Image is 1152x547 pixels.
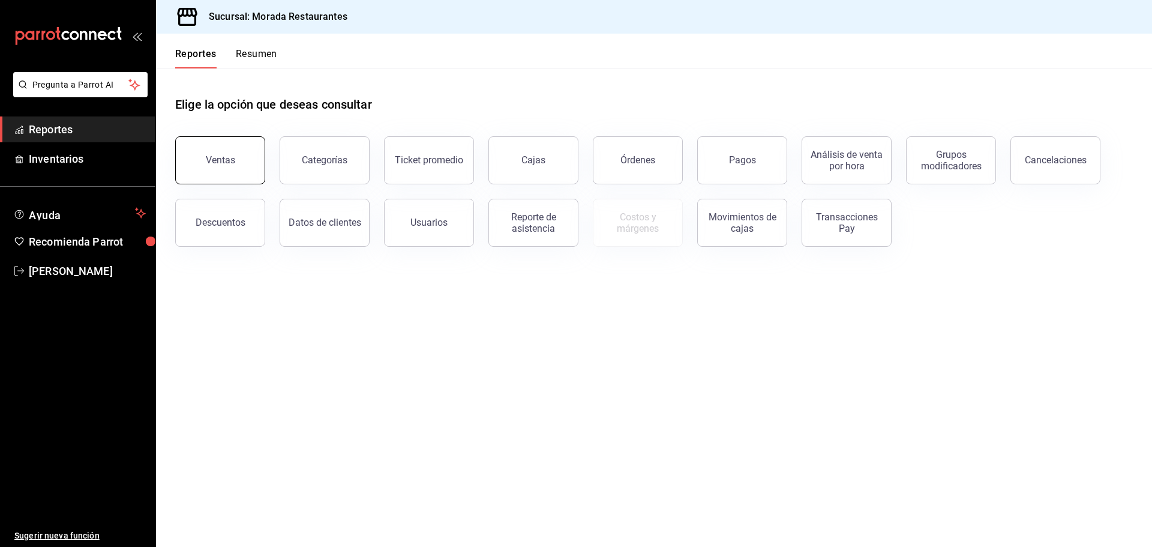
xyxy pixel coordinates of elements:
[13,72,148,97] button: Pregunta a Parrot AI
[729,154,756,166] div: Pagos
[175,199,265,247] button: Descuentos
[593,136,683,184] button: Órdenes
[906,136,996,184] button: Grupos modificadores
[802,199,892,247] button: Transacciones Pay
[705,211,779,234] div: Movimientos de cajas
[175,136,265,184] button: Ventas
[289,217,361,228] div: Datos de clientes
[488,136,578,184] a: Cajas
[809,149,884,172] div: Análisis de venta por hora
[175,48,277,68] div: navigation tabs
[29,151,146,167] span: Inventarios
[32,79,129,91] span: Pregunta a Parrot AI
[236,48,277,68] button: Resumen
[395,154,463,166] div: Ticket promedio
[132,31,142,41] button: open_drawer_menu
[697,199,787,247] button: Movimientos de cajas
[14,530,146,542] span: Sugerir nueva función
[280,199,370,247] button: Datos de clientes
[697,136,787,184] button: Pagos
[8,87,148,100] a: Pregunta a Parrot AI
[1025,154,1087,166] div: Cancelaciones
[29,121,146,138] span: Reportes
[384,199,474,247] button: Usuarios
[410,217,448,228] div: Usuarios
[488,199,578,247] button: Reporte de asistencia
[280,136,370,184] button: Categorías
[302,154,347,166] div: Categorías
[29,206,130,220] span: Ayuda
[620,154,655,166] div: Órdenes
[1010,136,1100,184] button: Cancelaciones
[175,95,372,113] h1: Elige la opción que deseas consultar
[384,136,474,184] button: Ticket promedio
[206,154,235,166] div: Ventas
[593,199,683,247] button: Contrata inventarios para ver este reporte
[601,211,675,234] div: Costos y márgenes
[29,263,146,279] span: [PERSON_NAME]
[196,217,245,228] div: Descuentos
[199,10,347,24] h3: Sucursal: Morada Restaurantes
[175,48,217,68] button: Reportes
[802,136,892,184] button: Análisis de venta por hora
[521,153,546,168] div: Cajas
[29,234,146,250] span: Recomienda Parrot
[914,149,988,172] div: Grupos modificadores
[496,211,571,234] div: Reporte de asistencia
[809,211,884,234] div: Transacciones Pay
